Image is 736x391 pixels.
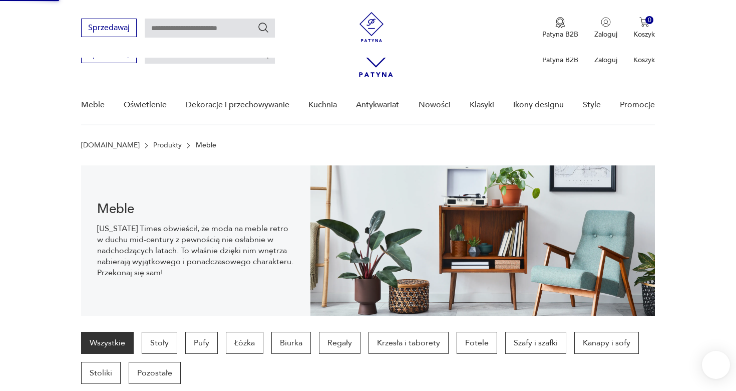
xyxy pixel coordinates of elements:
[542,17,578,39] a: Ikona medaluPatyna B2B
[226,332,263,354] a: Łóżka
[594,30,617,39] p: Zaloguj
[645,16,654,25] div: 0
[81,25,137,32] a: Sprzedawaj
[513,86,564,124] a: Ikony designu
[308,86,337,124] a: Kuchnia
[81,19,137,37] button: Sprzedawaj
[356,86,399,124] a: Antykwariat
[81,51,137,58] a: Sprzedawaj
[271,332,311,354] a: Biurka
[81,362,121,384] a: Stoliki
[81,86,105,124] a: Meble
[310,165,655,316] img: Meble
[542,30,578,39] p: Patyna B2B
[542,55,578,65] p: Patyna B2B
[639,17,649,27] img: Ikona koszyka
[186,86,289,124] a: Dekoracje i przechowywanie
[470,86,494,124] a: Klasyki
[97,223,295,278] p: [US_STATE] Times obwieścił, że moda na meble retro w duchu mid-century z pewnością nie osłabnie w...
[583,86,601,124] a: Style
[153,141,182,149] a: Produkty
[601,17,611,27] img: Ikonka użytkownika
[633,30,655,39] p: Koszyk
[356,12,387,42] img: Patyna - sklep z meblami i dekoracjami vintage
[574,332,639,354] a: Kanapy i sofy
[594,55,617,65] p: Zaloguj
[369,332,449,354] a: Krzesła i taborety
[81,332,134,354] a: Wszystkie
[185,332,218,354] a: Pufy
[196,141,216,149] p: Meble
[505,332,566,354] a: Szafy i szafki
[702,351,730,379] iframe: Smartsupp widget button
[620,86,655,124] a: Promocje
[319,332,360,354] a: Regały
[633,17,655,39] button: 0Koszyk
[257,22,269,34] button: Szukaj
[81,141,140,149] a: [DOMAIN_NAME]
[555,17,565,28] img: Ikona medalu
[419,86,451,124] a: Nowości
[129,362,181,384] a: Pozostałe
[142,332,177,354] a: Stoły
[457,332,497,354] a: Fotele
[633,55,655,65] p: Koszyk
[97,203,295,215] h1: Meble
[124,86,167,124] a: Oświetlenie
[594,17,617,39] button: Zaloguj
[542,17,578,39] button: Patyna B2B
